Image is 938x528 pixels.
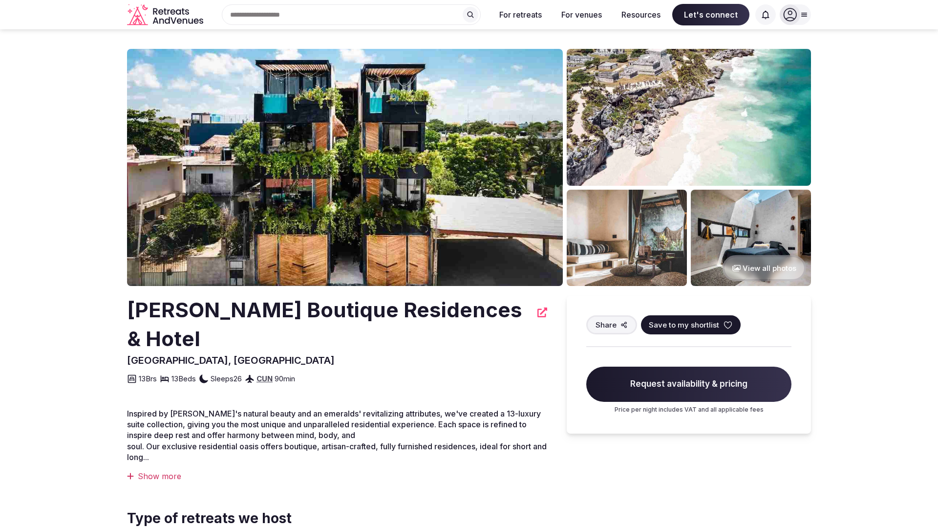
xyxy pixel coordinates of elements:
[127,509,292,528] span: Type of retreats we host
[586,315,637,334] button: Share
[649,320,719,330] span: Save to my shortlist
[256,374,273,383] a: CUN
[586,367,791,402] span: Request availability & pricing
[127,4,205,26] a: Visit the homepage
[586,406,791,414] p: Price per night includes VAT and all applicable fees
[127,49,563,286] img: Venue cover photo
[567,49,811,186] img: Venue gallery photo
[171,374,196,384] span: 13 Beds
[672,4,749,25] span: Let's connect
[641,315,741,334] button: Save to my shortlist
[127,409,541,440] span: Inspired by [PERSON_NAME]'s natural beauty and an emeralds' revitalizing attributes, we've create...
[127,354,335,366] span: [GEOGRAPHIC_DATA], [GEOGRAPHIC_DATA]
[723,255,806,281] button: View all photos
[127,4,205,26] svg: Retreats and Venues company logo
[491,4,550,25] button: For retreats
[275,374,295,384] span: 90 min
[139,374,157,384] span: 13 Brs
[127,296,532,353] h2: [PERSON_NAME] Boutique Residences & Hotel
[614,4,668,25] button: Resources
[596,320,617,330] span: Share
[567,190,687,286] img: Venue gallery photo
[127,441,547,462] span: soul. Our exclusive residential oasis offers boutique, artisan-crafted, fully furnished residence...
[691,190,811,286] img: Venue gallery photo
[554,4,610,25] button: For venues
[211,374,242,384] span: Sleeps 26
[127,471,547,482] div: Show more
